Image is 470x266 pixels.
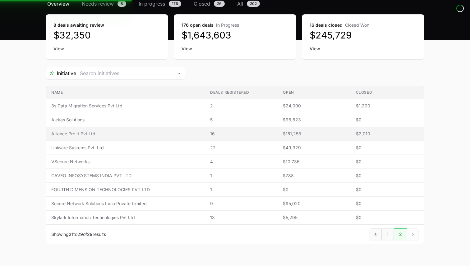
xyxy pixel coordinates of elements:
th: Open [278,86,351,99]
p: Showing to of results [51,231,106,237]
span: 1 [210,187,273,193]
span: 3s Data Migration Services Pvt Ltd [51,103,200,109]
th: Name [46,86,205,99]
th: Closed [351,86,424,99]
span: Secure Network Solutions India Private Limited [51,201,200,207]
span: Uniware Systems Pvt. Ltd [51,145,200,151]
span: $151,258 [283,131,346,137]
span: 29 [77,232,83,237]
span: 13 [210,214,273,221]
span: $0 [356,159,419,165]
dd: $32,350 [53,29,160,41]
span: 8 [118,1,126,7]
dd: $245,729 [310,29,417,41]
span: 22 [210,145,273,151]
span: VSecure Networks [51,159,200,165]
span: FOURTH DIMENSION TECHNOLOGIES PVT LTD [51,187,200,193]
span: $0 [356,145,419,151]
span: $1,200 [356,103,419,109]
span: $0 [356,173,419,179]
span: 9 [210,201,273,207]
span: 4 [210,159,273,165]
span: In Progress [216,22,239,28]
dt: 8 deals awaiting review [53,22,160,28]
span: 2 [210,103,273,109]
span: $0 [356,201,419,207]
a: Previous [370,228,381,240]
span: $10,736 [283,159,346,165]
span: $0 [283,187,346,193]
dt: 176 open deals [182,22,288,28]
th: Deals registered [205,86,278,99]
dd: $1,643,603 [182,29,288,41]
span: $5,295 [283,214,346,221]
span: 29 [87,232,93,237]
span: $24,000 [283,103,346,109]
span: 5 [210,117,273,123]
span: 1 [210,173,273,179]
span: $96,623 [283,117,346,123]
span: Closed Won [345,22,369,28]
span: $49,329 [283,145,346,151]
span: $95,020 [283,201,346,207]
span: 176 [169,1,181,7]
span: $0 [356,117,419,123]
span: Skylark Information Technologies Pvt Ltd [51,214,200,221]
input: Search initiatives [76,67,173,79]
span: $0 [356,214,419,221]
span: 26 [214,1,225,7]
a: 2 [394,228,407,240]
span: Initiative [46,70,76,77]
span: Alliance Pro It Pvt Ltd [51,131,200,137]
a: View [182,46,288,52]
span: $788 [283,173,346,179]
div: Open [173,67,185,79]
span: 202 [247,1,260,7]
a: View [310,46,417,52]
dt: 16 deals closed [310,22,417,28]
a: 1 [381,228,394,240]
span: 16 [210,131,273,137]
span: $2,010 [356,131,419,137]
a: View [53,46,160,52]
span: Alekas Solutions [51,117,200,123]
section: Deals Filters [46,67,424,244]
span: 21 [69,232,73,237]
span: $0 [356,187,419,193]
span: CAVEO INFOSYSTEMS INDIA PVT LTD [51,173,200,179]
